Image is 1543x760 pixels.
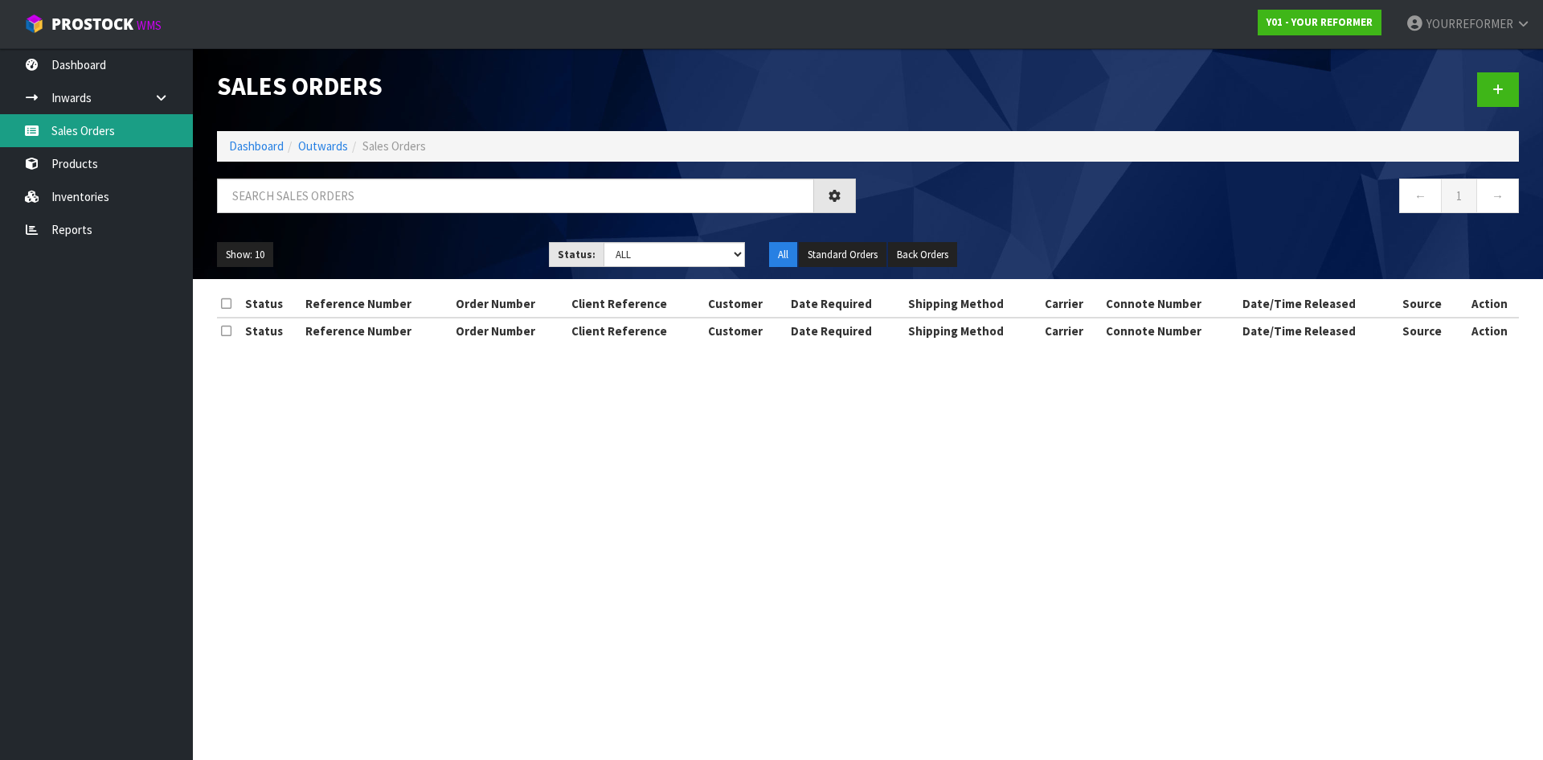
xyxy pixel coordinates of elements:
a: Dashboard [229,138,284,154]
button: All [769,242,797,268]
th: Customer [704,318,787,343]
th: Action [1460,291,1519,317]
th: Date Required [787,291,904,317]
th: Connote Number [1102,291,1238,317]
th: Client Reference [567,291,704,317]
small: WMS [137,18,162,33]
th: Client Reference [567,318,704,343]
button: Show: 10 [217,242,273,268]
button: Back Orders [888,242,957,268]
a: 1 [1441,179,1477,213]
th: Date Required [787,318,904,343]
th: Shipping Method [904,318,1041,343]
a: → [1476,179,1519,213]
th: Action [1460,318,1519,343]
button: Standard Orders [799,242,886,268]
th: Order Number [452,318,567,343]
a: ← [1399,179,1442,213]
img: cube-alt.png [24,14,44,34]
nav: Page navigation [880,179,1519,218]
strong: Status: [558,248,596,261]
th: Source [1398,291,1461,317]
input: Search sales orders [217,179,814,213]
th: Date/Time Released [1238,318,1398,343]
span: Sales Orders [362,138,426,154]
th: Reference Number [301,291,452,317]
th: Order Number [452,291,567,317]
th: Carrier [1041,291,1102,317]
a: Outwards [298,138,348,154]
th: Customer [704,291,787,317]
span: ProStock [51,14,133,35]
th: Shipping Method [904,291,1041,317]
th: Source [1398,318,1461,343]
th: Date/Time Released [1238,291,1398,317]
th: Status [241,318,301,343]
h1: Sales Orders [217,72,856,100]
span: YOURREFORMER [1426,16,1513,31]
th: Reference Number [301,318,452,343]
strong: Y01 - YOUR REFORMER [1267,15,1373,29]
th: Connote Number [1102,318,1238,343]
th: Carrier [1041,318,1102,343]
th: Status [241,291,301,317]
